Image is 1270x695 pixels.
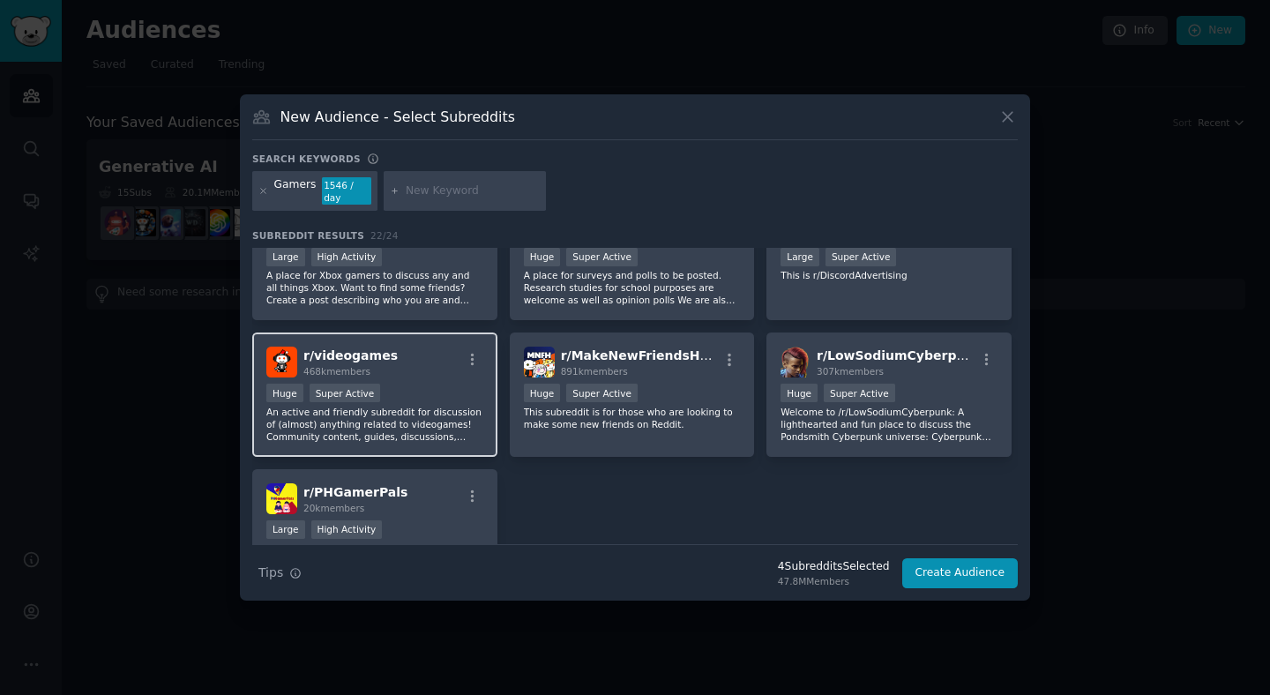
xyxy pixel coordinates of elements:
[266,542,483,566] p: Find [DEMOGRAPHIC_DATA] gamers to play PC, mobile, or console games with!
[566,384,638,402] div: Super Active
[781,406,997,443] p: Welcome to /r/LowSodiumCyberpunk: A lighthearted and fun place to discuss the Pondsmith Cyberpunk...
[406,183,540,199] input: New Keyword
[778,559,890,575] div: 4 Subreddit s Selected
[266,483,297,514] img: PHGamerPals
[825,248,897,266] div: Super Active
[817,348,982,362] span: r/ LowSodiumCyberpunk
[311,520,383,539] div: High Activity
[252,229,364,242] span: Subreddit Results
[561,348,723,362] span: r/ MakeNewFriendsHere
[280,108,515,126] h3: New Audience - Select Subreddits
[266,520,305,539] div: Large
[902,558,1019,588] button: Create Audience
[524,347,555,377] img: MakeNewFriendsHere
[566,248,638,266] div: Super Active
[252,557,308,588] button: Tips
[274,177,317,206] div: Gamers
[311,248,383,266] div: High Activity
[266,269,483,306] p: A place for Xbox gamers to discuss any and all things Xbox. Want to find some friends? Create a p...
[322,177,371,206] div: 1546 / day
[370,230,399,241] span: 22 / 24
[266,406,483,443] p: An active and friendly subreddit for discussion of (almost) anything related to videogames! Commu...
[778,575,890,587] div: 47.8M Members
[561,366,628,377] span: 891k members
[303,485,407,499] span: r/ PHGamerPals
[252,153,361,165] h3: Search keywords
[781,347,811,377] img: LowSodiumCyberpunk
[310,384,381,402] div: Super Active
[781,269,997,281] p: This is r/DiscordAdvertising
[303,348,398,362] span: r/ videogames
[266,347,297,377] img: videogames
[258,564,283,582] span: Tips
[266,384,303,402] div: Huge
[524,384,561,402] div: Huge
[781,248,819,266] div: Large
[781,384,818,402] div: Huge
[303,366,370,377] span: 468k members
[266,248,305,266] div: Large
[817,366,884,377] span: 307k members
[524,248,561,266] div: Huge
[303,503,364,513] span: 20k members
[524,406,741,430] p: This subreddit is for those who are looking to make some new friends on Reddit.
[524,269,741,306] p: A place for surveys and polls to be posted. Research studies for school purposes are welcome as w...
[824,384,895,402] div: Super Active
